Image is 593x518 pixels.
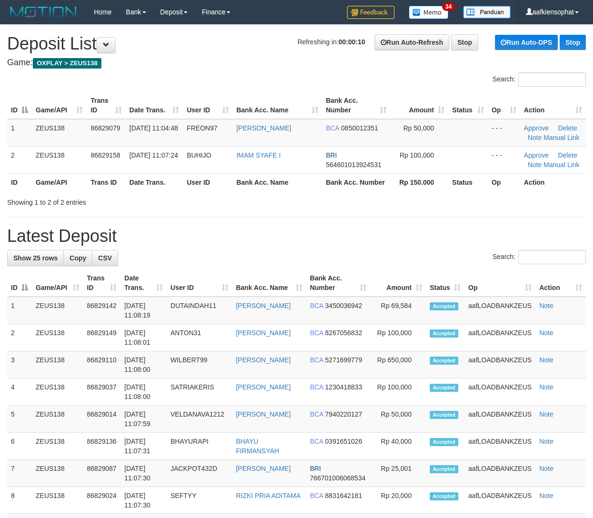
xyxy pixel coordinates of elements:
[167,324,232,351] td: ANTON31
[32,92,87,119] th: Game/API: activate to sort column ascending
[465,406,535,433] td: aafLOADBANKZEUS
[528,134,542,141] a: Note
[539,410,553,418] a: Note
[233,173,322,191] th: Bank Acc. Name
[370,297,426,324] td: Rp 69,584
[236,302,291,309] a: [PERSON_NAME]
[129,124,178,132] span: [DATE] 11:04:48
[403,124,434,132] span: Rp 50,000
[370,379,426,406] td: Rp 100,000
[409,6,449,19] img: Button%20Memo.svg
[430,438,458,446] span: Accepted
[310,465,321,472] span: BRI
[120,487,167,514] td: [DATE] 11:07:30
[338,38,365,46] strong: 00:00:10
[32,119,87,147] td: ZEUS138
[7,379,32,406] td: 4
[7,173,32,191] th: ID
[126,173,183,191] th: Date Trans.
[493,72,586,87] label: Search:
[430,384,458,392] span: Accepted
[7,433,32,460] td: 6
[32,433,83,460] td: ZEUS138
[236,492,301,499] a: RIZKI PRIA ADITAMA
[87,92,125,119] th: Trans ID: activate to sort column ascending
[126,92,183,119] th: Date Trans.: activate to sort column ascending
[167,297,232,324] td: DUTAINDAH11
[232,269,306,297] th: Bank Acc. Name: activate to sort column ascending
[430,411,458,419] span: Accepted
[322,173,390,191] th: Bank Acc. Number
[495,35,558,50] a: Run Auto-DPS
[7,351,32,379] td: 3
[83,433,121,460] td: 86829136
[7,58,586,68] h4: Game:
[7,324,32,351] td: 2
[370,269,426,297] th: Amount: activate to sort column ascending
[187,151,211,159] span: BUHIJO
[310,329,323,337] span: BCA
[87,173,125,191] th: Trans ID
[465,433,535,460] td: aafLOADBANKZEUS
[370,460,426,487] td: Rp 25,001
[236,465,291,472] a: [PERSON_NAME]
[120,269,167,297] th: Date Trans.: activate to sort column ascending
[83,351,121,379] td: 86829110
[442,2,455,11] span: 34
[120,324,167,351] td: [DATE] 11:08:01
[370,487,426,514] td: Rp 20,000
[32,379,83,406] td: ZEUS138
[167,433,232,460] td: BHAYURAPI
[325,438,362,445] span: Copy 0391651026 to clipboard
[32,487,83,514] td: ZEUS138
[465,379,535,406] td: aafLOADBANKZEUS
[7,119,32,147] td: 1
[237,151,281,159] a: IMAM SYAFE I
[236,438,279,455] a: BHAYU FIRMANSYAH
[167,379,232,406] td: SATRIAKERIS
[7,487,32,514] td: 8
[310,438,323,445] span: BCA
[520,92,586,119] th: Action: activate to sort column ascending
[32,351,83,379] td: ZEUS138
[120,433,167,460] td: [DATE] 11:07:31
[32,460,83,487] td: ZEUS138
[539,492,553,499] a: Note
[325,356,362,364] span: Copy 5271699779 to clipboard
[120,351,167,379] td: [DATE] 11:08:00
[347,6,395,19] img: Feedback.jpg
[310,302,323,309] span: BCA
[539,438,553,445] a: Note
[7,406,32,433] td: 5
[528,161,542,169] a: Note
[326,124,339,132] span: BCA
[341,124,378,132] span: Copy 0850012351 to clipboard
[310,410,323,418] span: BCA
[539,329,553,337] a: Note
[326,151,337,159] span: BRI
[465,460,535,487] td: aafLOADBANKZEUS
[236,329,291,337] a: [PERSON_NAME]
[7,227,586,246] h1: Latest Deposit
[310,383,323,391] span: BCA
[32,146,87,173] td: ZEUS138
[430,357,458,365] span: Accepted
[451,34,478,50] a: Stop
[325,410,362,418] span: Copy 7940220127 to clipboard
[92,250,118,266] a: CSV
[167,269,232,297] th: User ID: activate to sort column ascending
[448,92,488,119] th: Status: activate to sort column ascending
[400,151,434,159] span: Rp 100,000
[539,383,553,391] a: Note
[488,119,520,147] td: - - -
[430,492,458,500] span: Accepted
[524,124,549,132] a: Approve
[236,383,291,391] a: [PERSON_NAME]
[430,465,458,473] span: Accepted
[7,5,79,19] img: MOTION_logo.png
[306,269,370,297] th: Bank Acc. Number: activate to sort column ascending
[167,351,232,379] td: WILBERT99
[518,250,586,264] input: Search:
[426,269,465,297] th: Status: activate to sort column ascending
[83,406,121,433] td: 86829014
